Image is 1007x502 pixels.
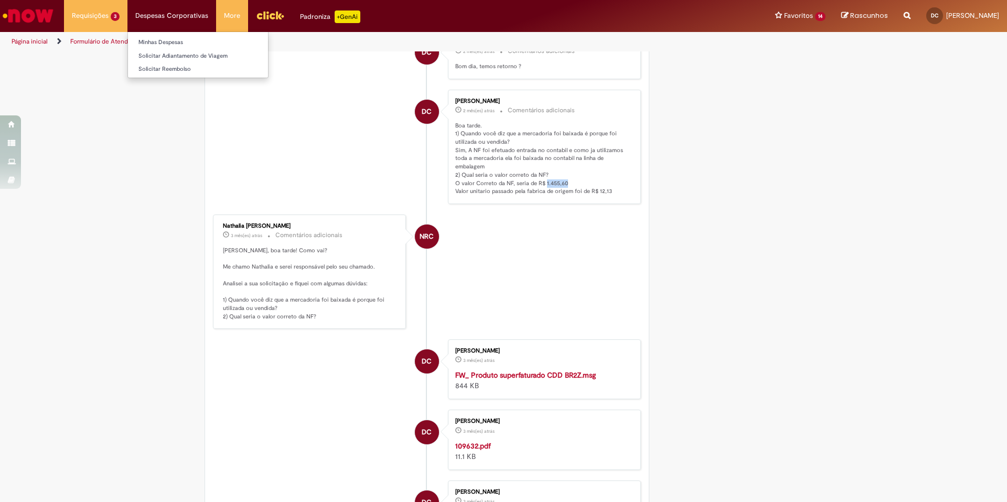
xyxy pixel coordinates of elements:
span: 3 mês(es) atrás [463,428,495,434]
a: Formulário de Atendimento [70,37,148,46]
span: 2 mês(es) atrás [463,48,495,55]
small: Comentários adicionais [508,47,575,56]
a: FW_ Produto superfaturado CDD BR2Z.msg [455,370,596,380]
a: 109632.pdf [455,441,491,451]
span: DC [422,349,432,374]
span: DC [931,12,938,19]
img: click_logo_yellow_360x200.png [256,7,284,23]
div: Diego Patrick Barbosa Da Cruz [415,349,439,373]
span: Despesas Corporativas [135,10,208,21]
span: DC [422,99,432,124]
div: Diego Patrick Barbosa Da Cruz [415,420,439,444]
a: Rascunhos [841,11,888,21]
div: [PERSON_NAME] [455,418,630,424]
img: ServiceNow [1,5,55,26]
span: DC [422,420,432,445]
div: Diego Patrick Barbosa Da Cruz [415,40,439,65]
div: Nathalia [PERSON_NAME] [223,223,398,229]
time: 14/07/2025 17:22:54 [231,232,262,239]
div: 844 KB [455,370,630,391]
div: Diego Patrick Barbosa Da Cruz [415,100,439,124]
div: [PERSON_NAME] [455,98,630,104]
time: 14/07/2025 14:40:12 [463,357,495,364]
div: 11.1 KB [455,441,630,462]
span: More [224,10,240,21]
small: Comentários adicionais [508,106,575,115]
p: Boa tarde. 1) Quando você diz que a mercadoria foi baixada é porque foi utilizada ou vendida? Sim... [455,122,630,196]
span: [PERSON_NAME] [946,11,999,20]
a: Minhas Despesas [128,37,268,48]
div: [PERSON_NAME] [455,489,630,495]
span: 3 [111,12,120,21]
span: 3 mês(es) atrás [231,232,262,239]
time: 21/07/2025 10:28:19 [463,48,495,55]
span: 14 [815,12,826,21]
p: [PERSON_NAME], boa tarde! Como vai? Me chamo Nathalia e serei responsável pelo seu chamado. Anali... [223,247,398,321]
div: [PERSON_NAME] [455,348,630,354]
p: +GenAi [335,10,360,23]
small: Comentários adicionais [275,231,342,240]
time: 16/07/2025 16:51:25 [463,108,495,114]
a: Solicitar Reembolso [128,63,268,75]
span: NRC [420,224,434,249]
a: Página inicial [12,37,48,46]
span: Rascunhos [850,10,888,20]
span: 3 mês(es) atrás [463,357,495,364]
ul: Trilhas de página [8,32,663,51]
div: Nathalia Roberta Cerri De Sant Anna [415,225,439,249]
span: DC [422,40,432,65]
time: 14/07/2025 14:33:21 [463,428,495,434]
span: Requisições [72,10,109,21]
div: Padroniza [300,10,360,23]
ul: Despesas Corporativas [127,31,269,78]
span: 2 mês(es) atrás [463,108,495,114]
p: Bom dia, temos retorno ? [455,62,630,71]
a: Solicitar Adiantamento de Viagem [128,50,268,62]
span: Favoritos [784,10,813,21]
